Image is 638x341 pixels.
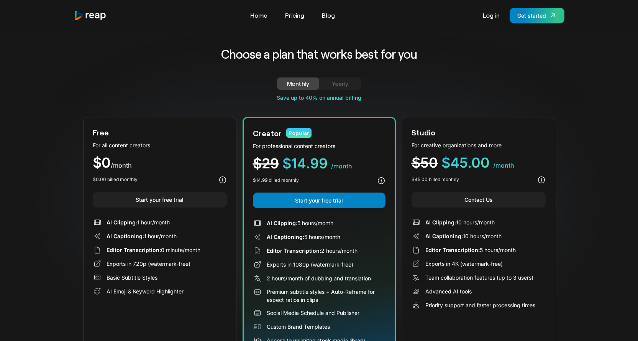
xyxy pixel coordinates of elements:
div: Free [93,127,109,138]
span: /month [493,161,514,169]
div: 10 hours/month [425,218,495,226]
span: $14.99 [282,155,328,172]
div: 5 hours/month [267,233,340,241]
span: AI Clipping: [267,220,297,226]
a: Get started [510,8,564,23]
span: /month [331,162,352,170]
div: $0.00 billed monthly [93,176,138,183]
a: Log in [479,9,504,21]
span: Editor Transcription: [267,247,321,254]
div: Yearly [328,79,352,88]
span: AI Clipping: [425,219,456,226]
div: AI Emoji & Keyword Highlighter [107,287,184,295]
a: Start your free trial [253,193,385,208]
a: Pricing [281,9,308,21]
div: For all content creators [93,141,227,149]
div: Exports in 4K (watermark-free) [425,260,503,268]
span: $50 [412,154,438,171]
div: Exports in 720p (watermark-free) [107,260,190,268]
div: Advanced AI tools [425,287,472,295]
div: Popular [286,128,312,138]
a: Start your free trial [93,192,227,208]
a: Contact Us [412,192,546,208]
span: AI Captioning: [107,233,144,239]
div: 1 hour/month [107,232,177,240]
img: reap logo [74,10,107,21]
div: 5 hours/month [425,246,516,254]
div: Basic Subtitle Styles [107,273,157,282]
div: Get started [517,12,546,20]
div: Save up to 40% on annual billing [83,94,555,102]
div: 0 minute/month [107,246,200,254]
a: Blog [318,9,339,21]
div: Social Media Schedule and Publisher [267,309,359,317]
div: Custom Brand Templates [267,323,330,331]
span: Editor Transcription: [107,247,161,253]
div: For creative organizations and more [412,141,546,149]
a: home [74,10,107,21]
span: /month [111,161,132,169]
div: $0 [93,156,227,170]
div: 1 hour/month [107,218,170,226]
span: AI Clipping: [107,219,137,226]
div: 2 hours/month [267,247,358,255]
span: $29 [253,155,279,172]
div: For professional content creators [253,142,385,150]
div: Priority support and faster processing times [425,301,535,309]
div: 10 hours/month [425,232,502,240]
div: Monthly [286,79,310,88]
span: AI Captioning: [425,233,463,239]
div: Creator [253,127,282,139]
div: 2 hours/month of dubbing and translation [267,274,371,282]
a: Home [246,9,271,21]
span: AI Captioning: [267,234,304,240]
div: Exports in 1080p (watermark-free) [267,260,353,269]
span: $45.00 [441,154,490,171]
div: Team collaboration features (up to 3 users) [425,273,533,282]
div: $14.99 billed monthly [253,177,299,184]
div: 5 hours/month [267,219,333,227]
div: Premium subtitle styles + Auto-Reframe for aspect ratios in clips [267,288,385,304]
span: Editor Transcription: [425,247,480,253]
h2: Choose a plan that works best for you [161,46,477,62]
div: Studio [412,127,435,138]
div: $45.00 billed monthly [412,176,459,183]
